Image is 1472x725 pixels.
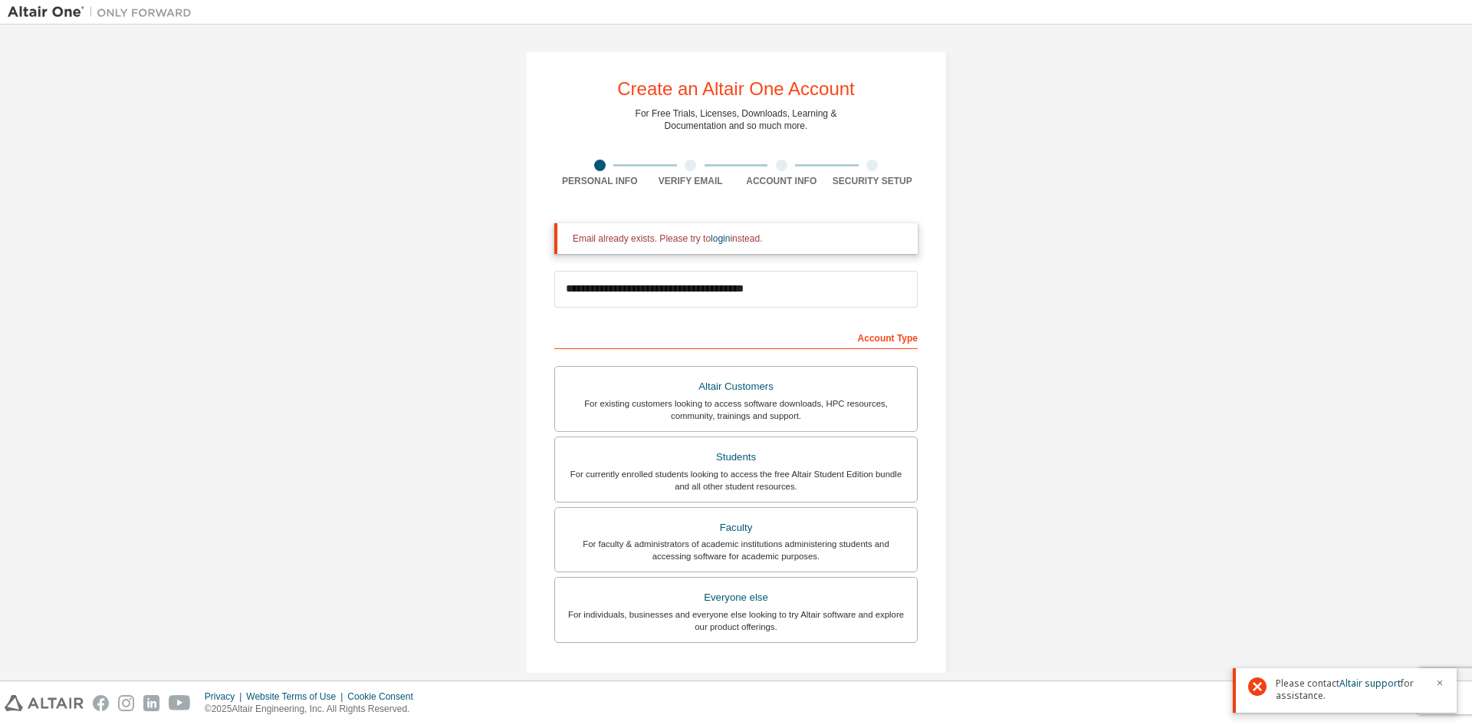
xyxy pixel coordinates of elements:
[564,468,908,493] div: For currently enrolled students looking to access the free Altair Student Edition bundle and all ...
[93,695,109,711] img: facebook.svg
[636,107,837,132] div: For Free Trials, Licenses, Downloads, Learning & Documentation and so much more.
[617,80,855,98] div: Create an Altair One Account
[205,703,422,716] p: © 2025 Altair Engineering, Inc. All Rights Reserved.
[564,376,908,397] div: Altair Customers
[169,695,191,711] img: youtube.svg
[246,690,347,703] div: Website Terms of Use
[118,695,134,711] img: instagram.svg
[564,608,908,633] div: For individuals, businesses and everyone else looking to try Altair software and explore our prod...
[554,666,918,690] div: Your Profile
[205,690,246,703] div: Privacy
[564,447,908,468] div: Students
[827,175,918,187] div: Security Setup
[564,517,908,539] div: Faculty
[1339,677,1401,690] a: Altair support
[5,695,84,711] img: altair_logo.svg
[646,175,737,187] div: Verify Email
[711,233,730,244] a: login
[554,325,918,349] div: Account Type
[564,538,908,562] div: For faculty & administrators of academic institutions administering students and accessing softwa...
[564,587,908,608] div: Everyone else
[8,5,199,20] img: Altair One
[143,695,159,711] img: linkedin.svg
[1276,677,1426,702] span: Please contact for assistance.
[736,175,827,187] div: Account Info
[554,175,646,187] div: Personal Info
[347,690,422,703] div: Cookie Consent
[564,397,908,422] div: For existing customers looking to access software downloads, HPC resources, community, trainings ...
[573,232,905,245] div: Email already exists. Please try to instead.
